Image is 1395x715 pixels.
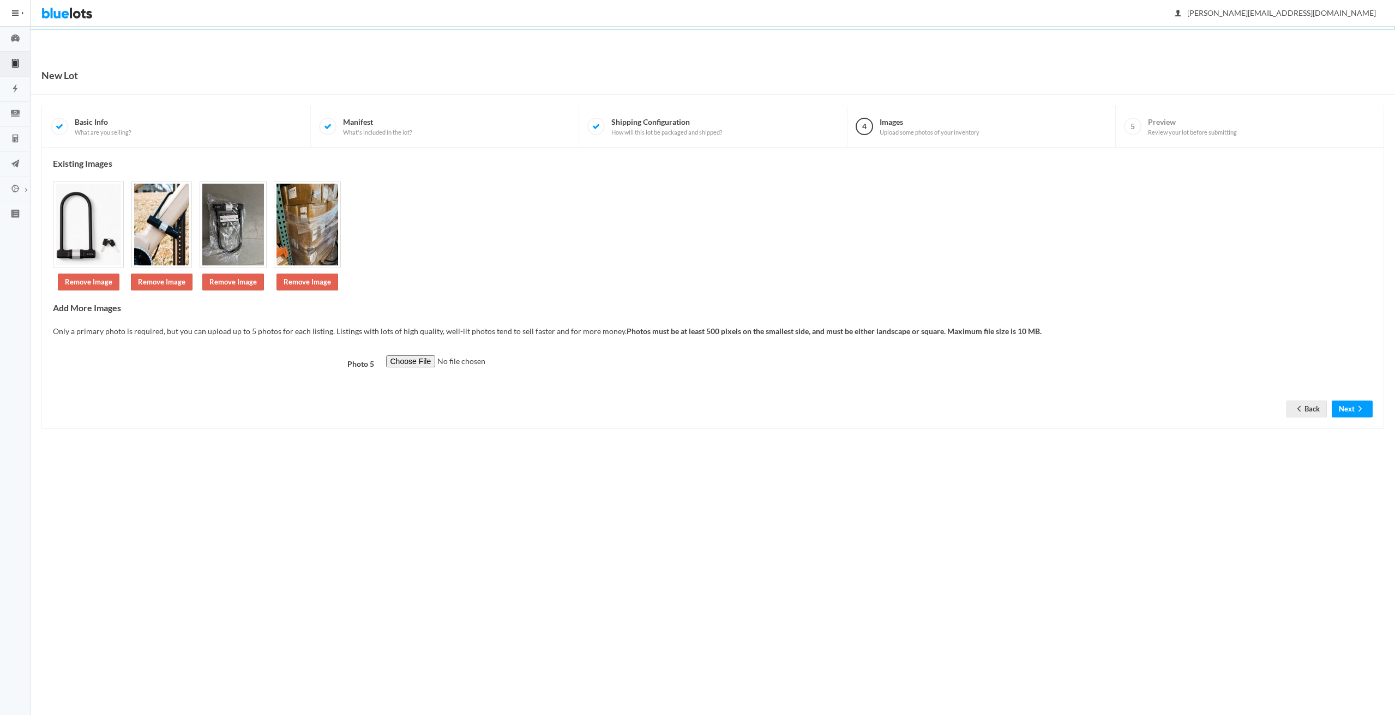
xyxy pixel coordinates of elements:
[200,181,267,268] img: 194dc39c-e89e-4230-ac1f-d4d655ca4a0f-1759440429.jpeg
[53,181,124,268] img: c7fd6882-09e2-48ce-8fdf-0a856bae9ed4-1759440427.png
[131,274,193,290] a: Remove Image
[53,303,1373,313] h4: Add More Images
[75,129,131,136] span: What are you selling?
[1355,404,1366,415] ion-icon: arrow forward
[1332,401,1373,417] button: Nextarrow forward
[1148,117,1237,136] span: Preview
[58,274,119,290] a: Remove Image
[131,181,192,268] img: 664e87b7-b90d-4d7b-9d75-9948de05a0ab-1759440429.png
[53,325,1373,338] p: Only a primary photo is required, but you can upload up to 5 photos for each listing. Listings wi...
[343,117,412,136] span: Manifest
[1175,8,1376,17] span: [PERSON_NAME][EMAIL_ADDRESS][DOMAIN_NAME]
[1294,404,1304,415] ion-icon: arrow back
[1148,129,1237,136] span: Review your lot before submitting
[856,118,873,135] span: 4
[202,274,264,290] a: Remove Image
[880,117,979,136] span: Images
[75,117,131,136] span: Basic Info
[627,326,1042,336] b: Photos must be at least 500 pixels on the smallest side, and must be either landscape or square. ...
[880,129,979,136] span: Upload some photos of your inventory
[47,355,380,371] label: Photo 5
[1286,401,1327,417] a: arrow backBack
[611,117,722,136] span: Shipping Configuration
[53,159,1373,168] h4: Existing Images
[276,274,338,290] a: Remove Image
[1172,9,1183,19] ion-icon: person
[41,67,78,83] h1: New Lot
[611,129,722,136] span: How will this lot be packaged and shipped?
[1124,118,1141,135] span: 5
[343,129,412,136] span: What's included in the lot?
[274,181,341,268] img: 393d8c0d-8133-4a97-a9a8-0f5c5ea00968-1759440433.jpeg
